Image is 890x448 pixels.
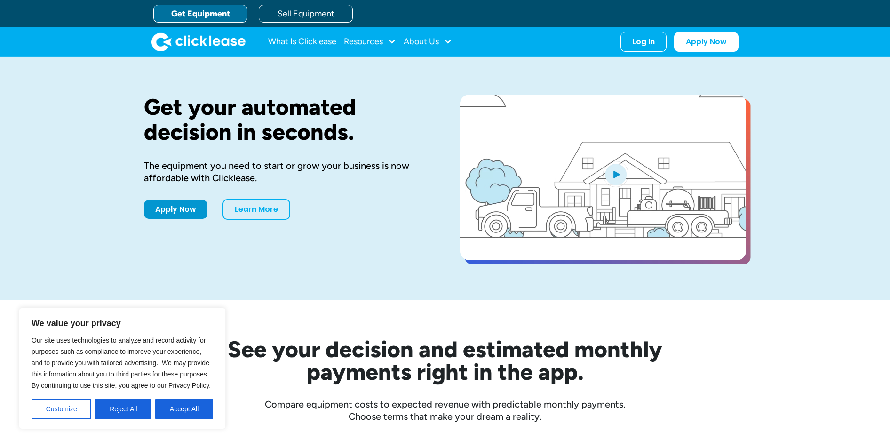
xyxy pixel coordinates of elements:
div: Compare equipment costs to expected revenue with predictable monthly payments. Choose terms that ... [144,398,746,423]
div: Log In [632,37,655,47]
a: What Is Clicklease [268,32,336,51]
img: Blue play button logo on a light blue circular background [603,161,628,187]
span: Our site uses technologies to analyze and record activity for purposes such as compliance to impr... [32,336,211,389]
div: We value your privacy [19,308,226,429]
button: Customize [32,399,91,419]
a: Apply Now [144,200,207,219]
p: We value your privacy [32,318,213,329]
a: Apply Now [674,32,739,52]
a: open lightbox [460,95,746,260]
a: home [151,32,246,51]
div: About Us [404,32,452,51]
h2: See your decision and estimated monthly payments right in the app. [182,338,708,383]
button: Reject All [95,399,151,419]
button: Accept All [155,399,213,419]
a: Learn More [222,199,290,220]
div: The equipment you need to start or grow your business is now affordable with Clicklease. [144,160,430,184]
h1: Get your automated decision in seconds. [144,95,430,144]
img: Clicklease logo [151,32,246,51]
div: Resources [344,32,396,51]
a: Sell Equipment [259,5,353,23]
a: Get Equipment [153,5,247,23]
